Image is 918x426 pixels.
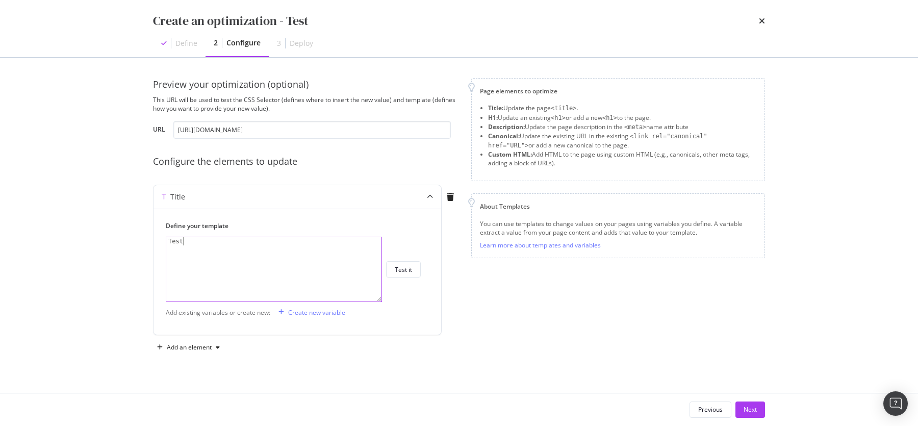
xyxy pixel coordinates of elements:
span: <h1> [551,114,566,121]
div: Title [170,192,185,202]
button: Previous [690,402,731,418]
li: Update the page . [488,104,756,113]
input: https://www.example.com [173,121,451,139]
button: Test it [386,261,421,278]
li: Update the existing URL in the existing or add a new canonical to the page. [488,132,756,150]
strong: Title: [488,104,503,112]
div: Preview your optimization (optional) [153,78,459,91]
div: Test it [395,265,412,274]
span: <meta> [624,123,646,131]
div: About Templates [480,202,756,211]
span: <link rel="canonical" href="URL"> [488,133,707,149]
li: Add HTML to the page using custom HTML (e.g., canonicals, other meta tags, adding a block of URLs). [488,150,756,167]
button: Next [735,402,765,418]
div: Next [744,405,757,414]
button: Add an element [153,339,224,356]
div: Configure [226,38,261,48]
div: Deploy [290,38,313,48]
strong: H1: [488,113,498,122]
strong: Custom HTML: [488,150,532,159]
label: Define your template [166,221,421,230]
button: Create new variable [274,304,345,320]
div: You can use templates to change values on your pages using variables you define. A variable extra... [480,219,756,237]
div: Add existing variables or create new: [166,308,270,317]
strong: Canonical: [488,132,520,140]
strong: Description: [488,122,525,131]
div: Previous [698,405,723,414]
div: times [759,12,765,30]
div: Configure the elements to update [153,155,459,168]
div: 3 [277,38,281,48]
div: This URL will be used to test the CSS Selector (defines where to insert the new value) and templa... [153,95,459,113]
div: Add an element [167,344,212,350]
a: Learn more about templates and variables [480,241,601,249]
span: <title> [551,105,577,112]
span: <h1> [602,114,617,121]
div: Define [175,38,197,48]
li: Update an existing or add a new to the page. [488,113,756,122]
div: Open Intercom Messenger [883,391,908,416]
div: Page elements to optimize [480,87,756,95]
li: Update the page description in the name attribute [488,122,756,132]
div: Create an optimization - Test [153,12,309,30]
div: 2 [214,38,218,48]
label: URL [153,125,165,136]
div: Create new variable [288,308,345,317]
